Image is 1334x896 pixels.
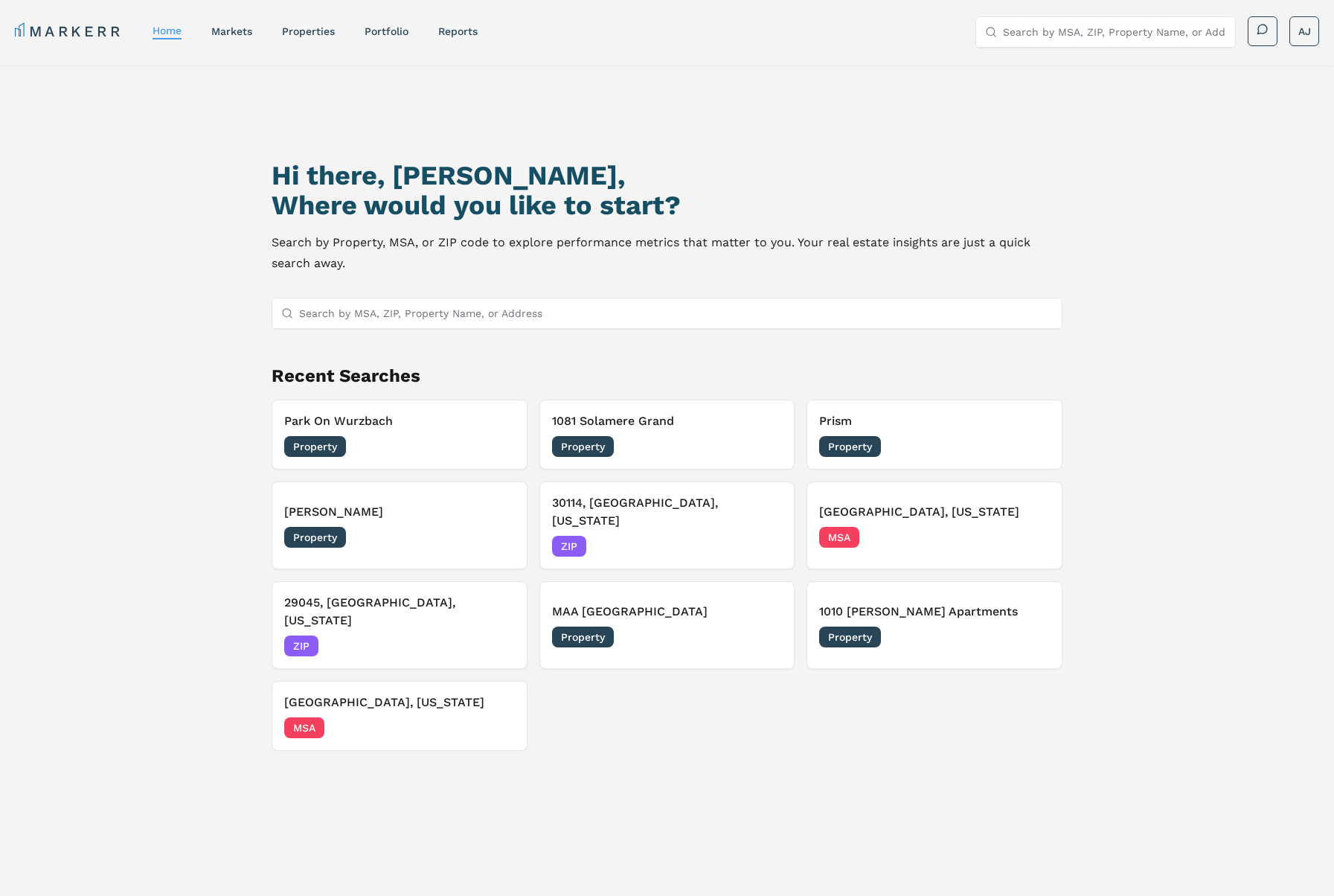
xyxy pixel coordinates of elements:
h2: Recent Searches [272,364,1062,388]
h3: Park On Wurzbach [284,412,515,430]
span: [DATE] [481,439,515,454]
input: Search by MSA, ZIP, Property Name, or Address [299,298,1053,328]
span: Property [819,436,881,457]
a: properties [282,25,335,37]
a: markets [211,25,252,37]
span: [DATE] [1016,439,1050,454]
input: Search by MSA, ZIP, Property Name, or Address [1003,17,1226,47]
span: [DATE] [1016,630,1050,644]
a: Portfolio [365,25,408,37]
button: MAA [GEOGRAPHIC_DATA]Property[DATE] [539,581,795,669]
h3: 30114, [GEOGRAPHIC_DATA], [US_STATE] [552,494,783,530]
h2: Where would you like to start? [272,191,1062,220]
a: home [153,25,182,36]
h3: MAA [GEOGRAPHIC_DATA] [552,603,783,621]
h3: 1081 Solamere Grand [552,412,783,430]
button: Park On WurzbachProperty[DATE] [272,400,527,470]
h3: [GEOGRAPHIC_DATA], [US_STATE] [819,503,1050,521]
a: MARKERR [15,21,123,42]
span: [DATE] [748,439,782,454]
span: [DATE] [1016,530,1050,545]
h3: [GEOGRAPHIC_DATA], [US_STATE] [284,694,515,711]
span: Property [819,627,881,647]
span: [DATE] [748,630,782,644]
button: 29045, [GEOGRAPHIC_DATA], [US_STATE]ZIP[DATE] [272,581,527,669]
button: PrismProperty[DATE] [807,400,1062,470]
span: [DATE] [481,530,515,545]
span: AJ [1298,24,1311,39]
span: Property [284,527,346,548]
span: [DATE] [748,539,782,554]
h3: 1010 [PERSON_NAME] Apartments [819,603,1050,621]
h3: 29045, [GEOGRAPHIC_DATA], [US_STATE] [284,594,515,630]
h3: [PERSON_NAME] [284,503,515,521]
button: [GEOGRAPHIC_DATA], [US_STATE]MSA[DATE] [807,481,1062,569]
button: 30114, [GEOGRAPHIC_DATA], [US_STATE]ZIP[DATE] [539,481,795,569]
h3: Prism [819,412,1050,430]
p: Search by Property, MSA, or ZIP code to explore performance metrics that matter to you. Your real... [272,232,1062,274]
span: Property [284,436,346,457]
button: [GEOGRAPHIC_DATA], [US_STATE]MSA[DATE] [272,681,527,751]
button: [PERSON_NAME]Property[DATE] [272,481,527,569]
span: Property [552,436,614,457]
span: [DATE] [481,639,515,653]
span: [DATE] [481,720,515,735]
button: AJ [1289,16,1319,46]
span: ZIP [284,636,318,656]
h1: Hi there, [PERSON_NAME], [272,161,1062,191]
span: Property [552,627,614,647]
button: 1081 Solamere GrandProperty[DATE] [539,400,795,470]
span: ZIP [552,536,586,557]
span: MSA [819,527,859,548]
span: MSA [284,717,324,738]
button: 1010 [PERSON_NAME] ApartmentsProperty[DATE] [807,581,1062,669]
a: reports [438,25,478,37]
